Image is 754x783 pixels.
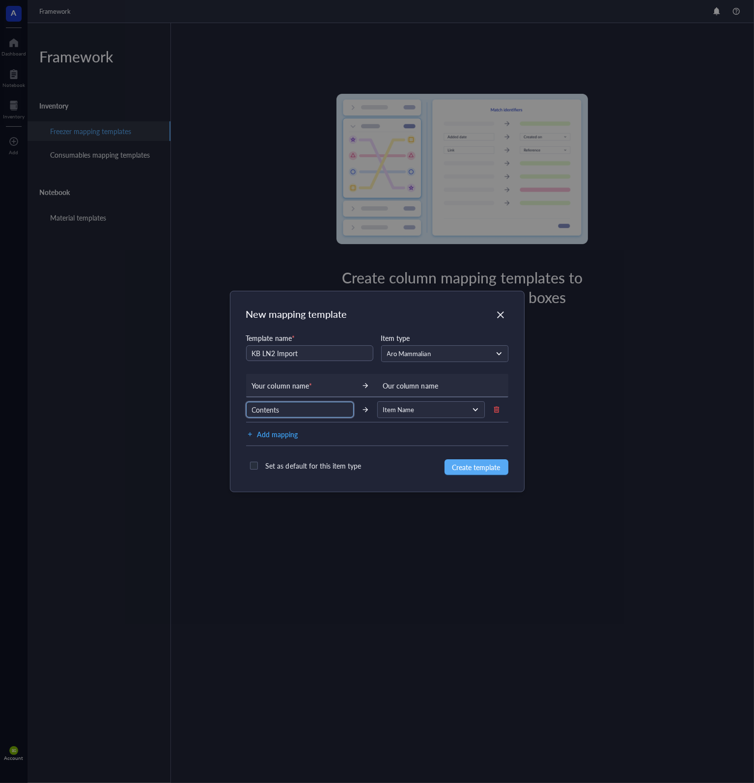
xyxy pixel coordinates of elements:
div: Set as default for this item type [266,461,361,471]
button: Close [493,307,508,323]
div: Template name [246,333,373,343]
div: Your column name [252,380,354,391]
div: New mapping template [246,307,508,321]
div: Item type [381,333,508,343]
button: Add mapping [246,426,299,442]
div: Our column name [377,380,479,391]
button: Create template [445,459,508,475]
span: Add mapping [257,428,298,440]
span: Aro Mammalian [387,349,501,358]
span: Create template [452,462,501,473]
span: Item Name [383,405,477,414]
span: Close [493,309,508,321]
